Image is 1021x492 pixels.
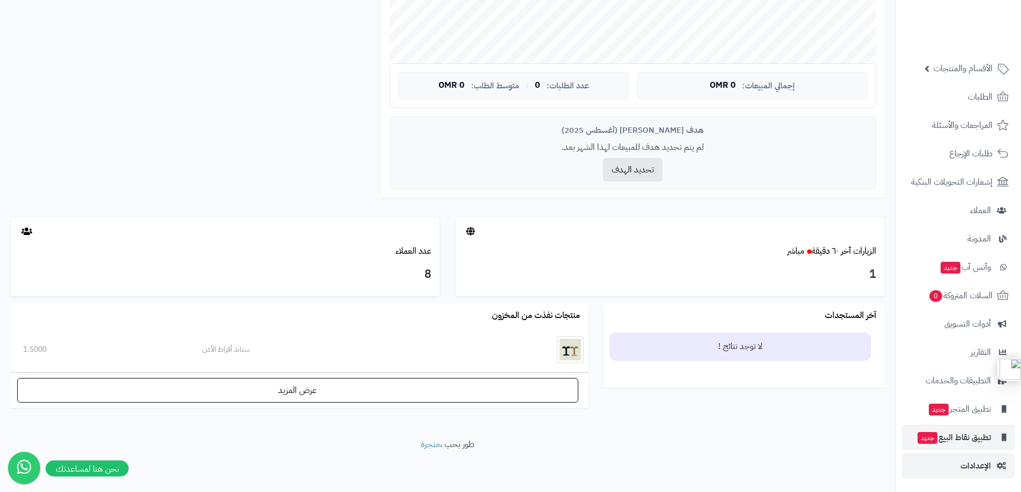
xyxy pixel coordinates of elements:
span: إجمالي المبيعات: [742,81,795,90]
h3: 1 [464,266,876,284]
div: هدف [PERSON_NAME] (أغسطس 2025) [398,125,868,136]
a: تطبيق المتجرجديد [902,396,1015,422]
div: ستاند أقراط الأذن [202,344,444,355]
img: ستاند أقراط الأذن [557,336,584,363]
span: التقارير [971,345,991,360]
span: تطبيق المتجر [928,402,991,417]
span: طلبات الإرجاع [949,146,993,161]
a: السلات المتروكة0 [902,283,1015,308]
span: جديد [941,262,960,274]
span: الإعدادات [960,458,991,473]
a: المراجعات والأسئلة [902,112,1015,138]
a: الزيارات آخر ٦٠ دقيقةمباشر [787,245,876,258]
a: عرض المزيد [17,378,578,403]
span: وآتس آب [940,260,991,275]
a: المدونة [902,226,1015,252]
span: 0 OMR [710,81,736,90]
span: السلات المتروكة [928,288,993,303]
h3: 8 [19,266,431,284]
a: وآتس آبجديد [902,254,1015,280]
span: أدوات التسويق [944,316,991,331]
span: 0 OMR [438,81,465,90]
span: التطبيقات والخدمات [926,373,991,388]
a: الطلبات [902,84,1015,110]
span: تطبيق نقاط البيع [916,430,991,445]
p: لم يتم تحديد هدف للمبيعات لهذا الشهر بعد. [398,141,868,154]
div: لا توجد نتائج ! [609,332,871,361]
span: جديد [929,404,949,415]
a: تطبيق نقاط البيعجديد [902,425,1015,450]
ul: --> [604,327,884,388]
small: مباشر [787,245,804,258]
h3: منتجات نفذت من المخزون [492,311,580,321]
h3: آخر المستجدات [825,311,876,321]
span: الأقسام والمنتجات [934,61,993,76]
img: logo-2.png [948,30,1011,52]
span: العملاء [970,203,991,218]
span: إشعارات التحويلات البنكية [911,175,993,190]
span: الطلبات [968,89,993,104]
span: جديد [918,432,937,444]
span: 0 [929,290,942,302]
button: تحديد الهدف [603,158,662,181]
a: إشعارات التحويلات البنكية [902,169,1015,195]
span: عدد الطلبات: [547,81,589,90]
a: أدوات التسويق [902,311,1015,337]
a: التقارير [902,339,1015,365]
a: الإعدادات [902,453,1015,479]
a: التطبيقات والخدمات [902,368,1015,393]
span: المدونة [967,231,991,246]
div: 1.5000 [23,344,177,355]
a: عدد العملاء [396,245,431,258]
span: المراجعات والأسئلة [932,118,993,133]
span: 0 [535,81,540,90]
a: العملاء [902,198,1015,223]
span: متوسط الطلب: [471,81,519,90]
span: | [526,81,528,89]
a: متجرة [421,438,440,451]
a: طلبات الإرجاع [902,141,1015,166]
